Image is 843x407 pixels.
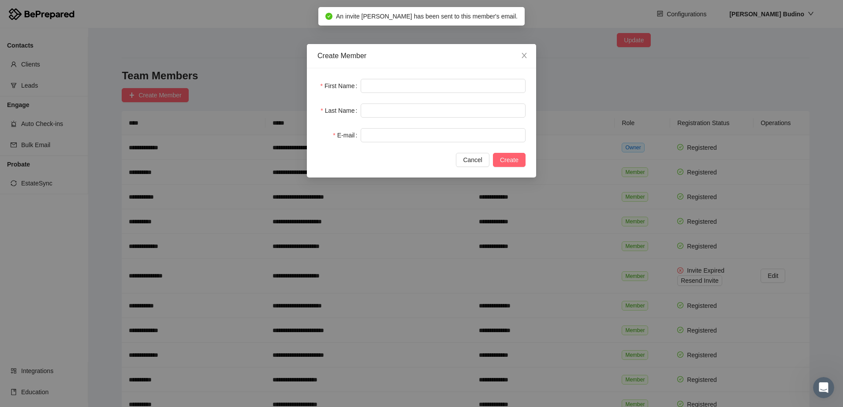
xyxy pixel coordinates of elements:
button: Create [493,153,526,167]
label: First Name [321,79,361,93]
button: Cancel [456,153,489,167]
span: Cancel [463,155,482,165]
button: Close [512,44,536,68]
div: Create Member [317,51,526,61]
span: An invite [PERSON_NAME] has been sent to this member's email. [336,13,518,20]
input: Last Name [361,104,526,118]
span: Create [500,155,518,165]
input: First Name [361,79,526,93]
span: check-circle [325,13,332,20]
label: Last Name [321,104,361,118]
label: E-mail [333,128,361,142]
input: E-mail [361,128,526,142]
iframe: Intercom live chat [813,377,834,398]
span: close [521,52,528,59]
